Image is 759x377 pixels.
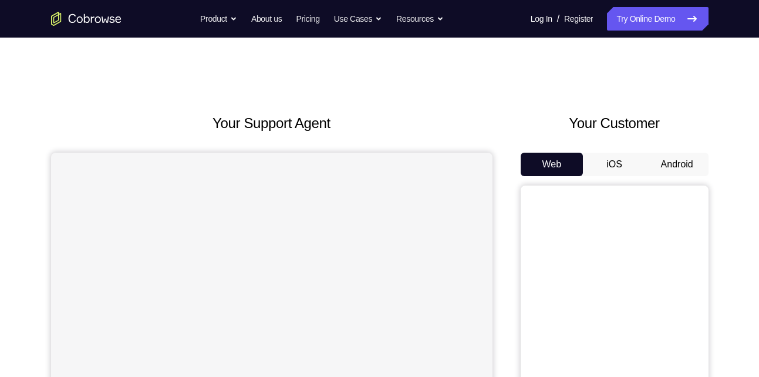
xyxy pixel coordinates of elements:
[396,7,444,31] button: Resources
[646,153,709,176] button: Android
[583,153,646,176] button: iOS
[521,153,583,176] button: Web
[334,7,382,31] button: Use Cases
[564,7,593,31] a: Register
[557,12,559,26] span: /
[51,113,492,134] h2: Your Support Agent
[521,113,709,134] h2: Your Customer
[251,7,282,31] a: About us
[296,7,319,31] a: Pricing
[531,7,552,31] a: Log In
[51,12,122,26] a: Go to the home page
[200,7,237,31] button: Product
[607,7,708,31] a: Try Online Demo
